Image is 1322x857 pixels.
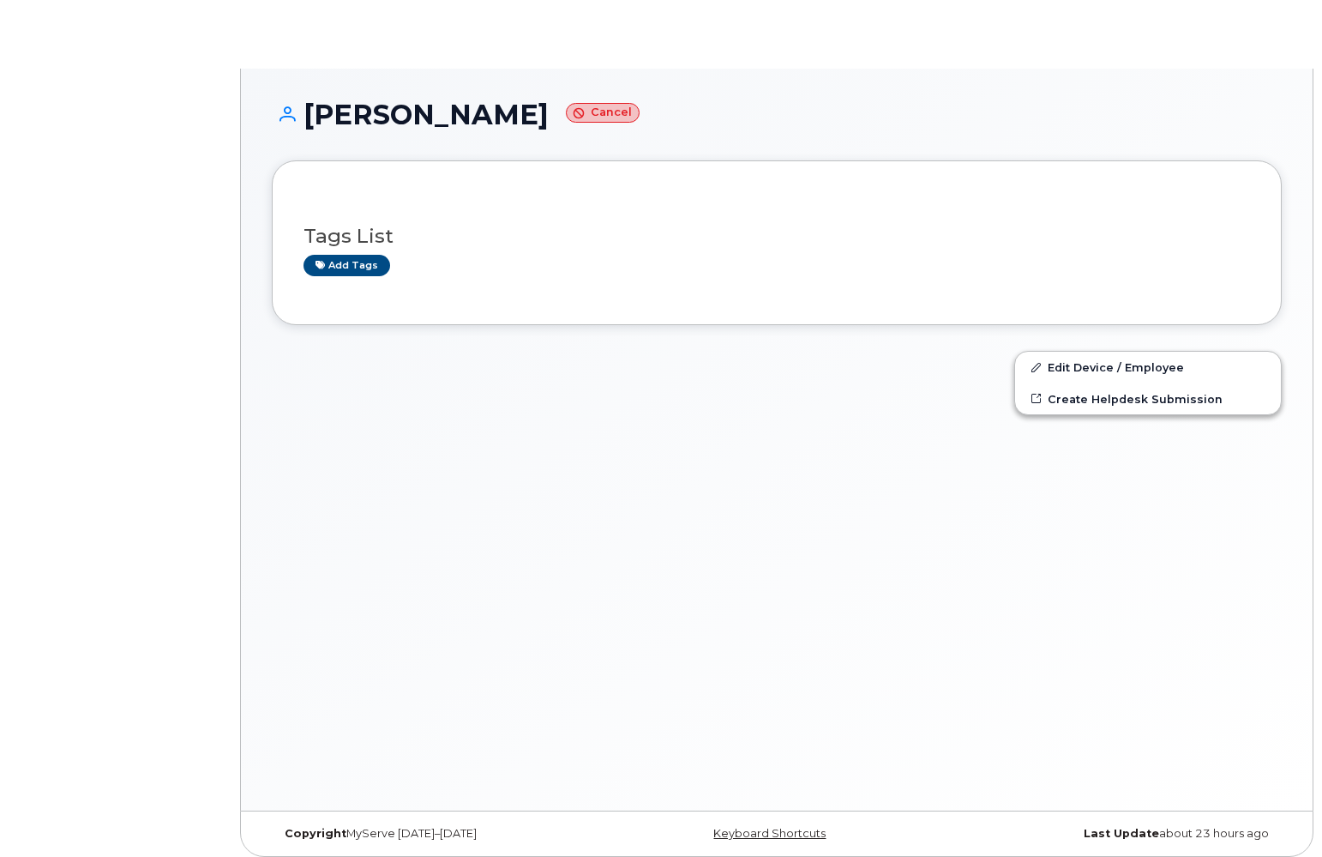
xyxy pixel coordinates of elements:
[303,255,390,276] a: Add tags
[1015,383,1281,414] a: Create Helpdesk Submission
[1084,827,1159,840] strong: Last Update
[1015,352,1281,383] a: Edit Device / Employee
[285,827,346,840] strong: Copyright
[566,103,640,123] small: Cancel
[272,827,609,841] div: MyServe [DATE]–[DATE]
[945,827,1282,841] div: about 23 hours ago
[713,827,826,840] a: Keyboard Shortcuts
[272,100,1282,130] h1: [PERSON_NAME]
[303,226,1250,247] h3: Tags List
